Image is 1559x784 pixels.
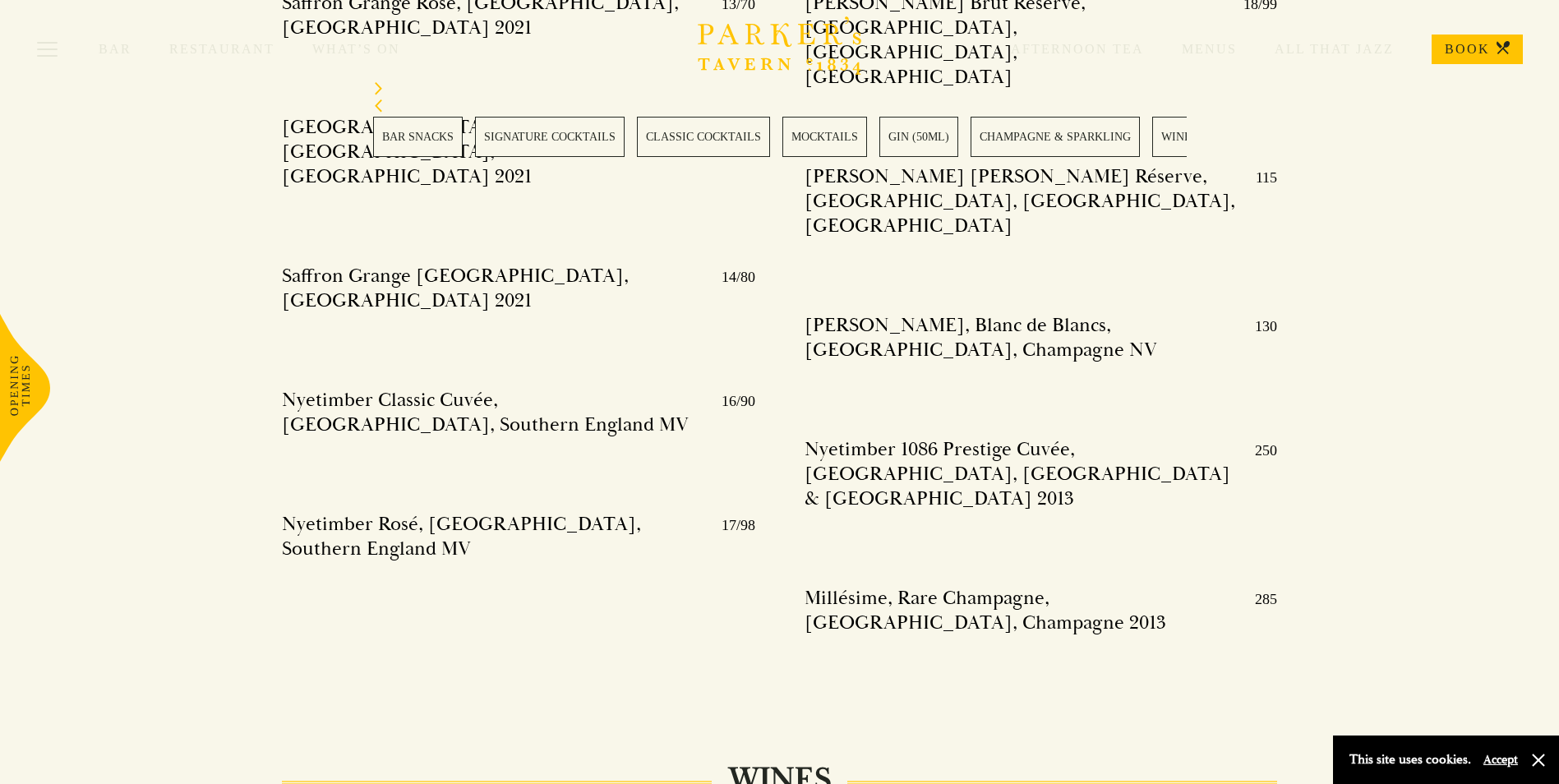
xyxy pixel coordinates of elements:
[805,313,1238,362] h4: [PERSON_NAME], Blanc de Blancs, [GEOGRAPHIC_DATA], Champagne NV
[1238,437,1277,511] p: 250
[637,117,770,157] a: 3 / 28
[805,586,1238,635] h4: Millésime, Rare Champagne, [GEOGRAPHIC_DATA], Champagne 2013
[1530,752,1547,768] button: Close and accept
[1483,752,1518,768] button: Accept
[1238,586,1277,635] p: 285
[373,99,1187,117] div: Previous slide
[1152,117,1207,157] a: 7 / 28
[282,388,704,437] h4: Nyetimber Classic Cuvée, [GEOGRAPHIC_DATA], Southern England MV
[1239,164,1277,238] p: 115
[1349,748,1471,772] p: This site uses cookies.
[805,437,1238,511] h4: Nyetimber 1086 Prestige Cuvée, [GEOGRAPHIC_DATA], [GEOGRAPHIC_DATA] & [GEOGRAPHIC_DATA] 2013
[879,117,958,157] a: 5 / 28
[705,512,755,561] p: 17/98
[705,388,755,437] p: 16/90
[705,264,755,313] p: 14/80
[805,164,1239,238] h4: [PERSON_NAME] [PERSON_NAME] Réserve, [GEOGRAPHIC_DATA], [GEOGRAPHIC_DATA], [GEOGRAPHIC_DATA]
[282,264,704,313] h4: Saffron Grange [GEOGRAPHIC_DATA], [GEOGRAPHIC_DATA] 2021
[475,117,625,157] a: 2 / 28
[282,512,704,561] h4: Nyetimber Rosé, [GEOGRAPHIC_DATA], Southern England MV
[1238,313,1277,362] p: 130
[971,117,1140,157] a: 6 / 28
[782,117,867,157] a: 4 / 28
[373,117,463,157] a: 1 / 28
